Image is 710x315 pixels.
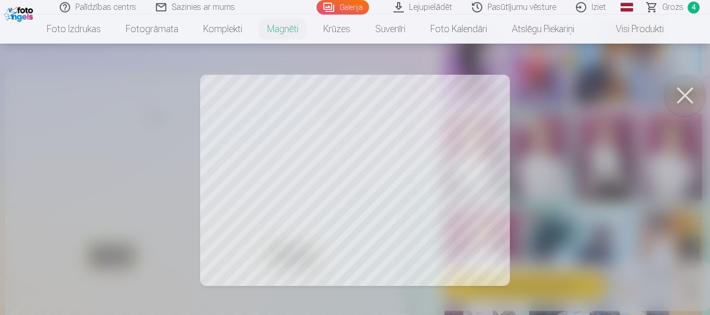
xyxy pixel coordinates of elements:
[363,15,418,44] a: Suvenīri
[587,15,676,44] a: Visi produkti
[662,1,683,13] span: Grozs
[191,15,255,44] a: Komplekti
[34,15,113,44] a: Foto izdrukas
[255,15,311,44] a: Magnēti
[499,15,587,44] a: Atslēgu piekariņi
[418,15,499,44] a: Foto kalendāri
[113,15,191,44] a: Fotogrāmata
[4,4,36,22] img: /fa1
[311,15,363,44] a: Krūzes
[688,2,700,13] span: 4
